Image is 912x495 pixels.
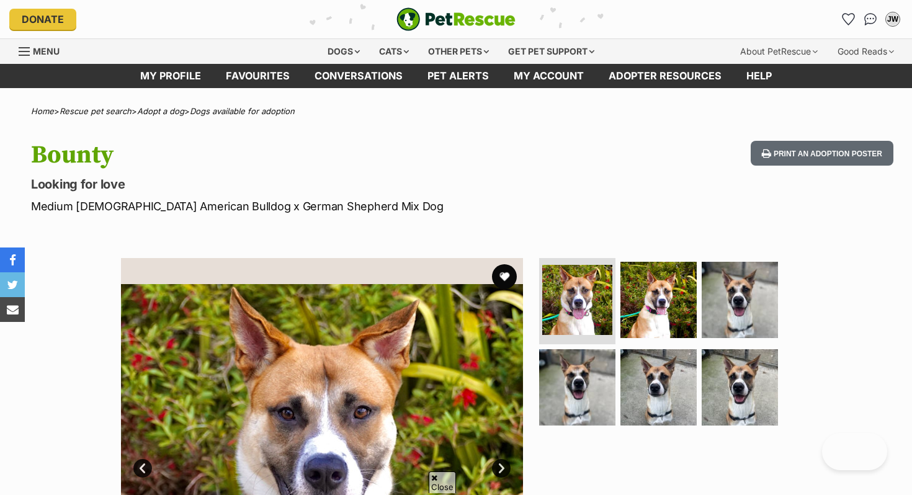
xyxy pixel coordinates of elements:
[499,39,603,64] div: Get pet support
[838,9,858,29] a: Favourites
[415,64,501,88] a: Pet alerts
[492,264,517,289] button: favourite
[702,262,778,338] img: Photo of Bounty
[492,459,511,478] a: Next
[302,64,415,88] a: conversations
[31,176,556,193] p: Looking for love
[190,106,295,116] a: Dogs available for adoption
[60,106,132,116] a: Rescue pet search
[419,39,498,64] div: Other pets
[861,9,880,29] a: Conversations
[864,13,877,25] img: chat-41dd97257d64d25036548639549fe6c8038ab92f7586957e7f3b1b290dea8141.svg
[838,9,903,29] ul: Account quick links
[731,39,826,64] div: About PetRescue
[213,64,302,88] a: Favourites
[822,433,887,470] iframe: Help Scout Beacon - Open
[702,349,778,426] img: Photo of Bounty
[33,46,60,56] span: Menu
[396,7,516,31] img: logo-e224e6f780fb5917bec1dbf3a21bbac754714ae5b6737aabdf751b685950b380.svg
[596,64,734,88] a: Adopter resources
[829,39,903,64] div: Good Reads
[128,64,213,88] a: My profile
[734,64,784,88] a: Help
[396,7,516,31] a: PetRescue
[429,471,456,493] span: Close
[620,349,697,426] img: Photo of Bounty
[319,39,369,64] div: Dogs
[31,198,556,215] p: Medium [DEMOGRAPHIC_DATA] American Bulldog x German Shepherd Mix Dog
[31,141,556,169] h1: Bounty
[887,13,899,25] div: JW
[751,141,893,166] button: Print an adoption poster
[370,39,418,64] div: Cats
[137,106,184,116] a: Adopt a dog
[539,349,615,426] img: Photo of Bounty
[501,64,596,88] a: My account
[133,459,152,478] a: Prev
[542,265,612,335] img: Photo of Bounty
[620,262,697,338] img: Photo of Bounty
[9,9,76,30] a: Donate
[31,106,54,116] a: Home
[883,9,903,29] button: My account
[19,39,68,61] a: Menu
